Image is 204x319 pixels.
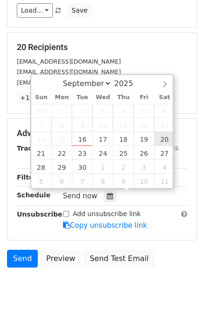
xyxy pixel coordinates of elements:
[17,58,121,65] small: [EMAIL_ADDRESS][DOMAIN_NAME]
[134,160,154,174] span: October 3, 2025
[154,146,175,160] span: September 27, 2025
[113,174,134,188] span: October 9, 2025
[154,118,175,132] span: September 13, 2025
[31,94,52,101] span: Sun
[154,104,175,118] span: September 6, 2025
[154,94,175,101] span: Sat
[17,210,63,218] strong: Unsubscribe
[31,174,52,188] span: October 5, 2025
[67,3,91,18] button: Save
[92,104,113,118] span: September 3, 2025
[92,160,113,174] span: October 1, 2025
[17,145,48,152] strong: Tracking
[113,104,134,118] span: September 4, 2025
[7,250,38,268] a: Send
[40,250,81,268] a: Preview
[31,146,52,160] span: September 21, 2025
[92,132,113,146] span: September 17, 2025
[17,79,121,86] small: [EMAIL_ADDRESS][DOMAIN_NAME]
[73,209,141,219] label: Add unsubscribe link
[63,192,98,200] span: Send now
[51,174,72,188] span: October 6, 2025
[113,160,134,174] span: October 2, 2025
[17,68,121,75] small: [EMAIL_ADDRESS][DOMAIN_NAME]
[51,104,72,118] span: September 1, 2025
[92,174,113,188] span: October 8, 2025
[17,191,50,199] strong: Schedule
[134,94,154,101] span: Fri
[51,160,72,174] span: September 29, 2025
[154,160,175,174] span: October 4, 2025
[63,221,147,230] a: Copy unsubscribe link
[134,118,154,132] span: September 12, 2025
[72,146,92,160] span: September 23, 2025
[134,174,154,188] span: October 10, 2025
[31,132,52,146] span: September 14, 2025
[51,146,72,160] span: September 22, 2025
[17,128,187,138] h5: Advanced
[113,118,134,132] span: September 11, 2025
[51,118,72,132] span: September 8, 2025
[31,104,52,118] span: August 31, 2025
[17,174,41,181] strong: Filters
[72,174,92,188] span: October 7, 2025
[113,94,134,101] span: Thu
[17,3,53,18] a: Load...
[92,94,113,101] span: Wed
[51,94,72,101] span: Mon
[17,92,56,104] a: +17 more
[72,104,92,118] span: September 2, 2025
[31,160,52,174] span: September 28, 2025
[134,104,154,118] span: September 5, 2025
[92,118,113,132] span: September 10, 2025
[72,132,92,146] span: September 16, 2025
[31,118,52,132] span: September 7, 2025
[134,146,154,160] span: September 26, 2025
[113,132,134,146] span: September 18, 2025
[154,174,175,188] span: October 11, 2025
[17,42,187,52] h5: 20 Recipients
[113,146,134,160] span: September 25, 2025
[72,94,92,101] span: Tue
[72,160,92,174] span: September 30, 2025
[84,250,155,268] a: Send Test Email
[112,79,145,88] input: Year
[72,118,92,132] span: September 9, 2025
[157,274,204,319] iframe: Chat Widget
[154,132,175,146] span: September 20, 2025
[92,146,113,160] span: September 24, 2025
[51,132,72,146] span: September 15, 2025
[134,132,154,146] span: September 19, 2025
